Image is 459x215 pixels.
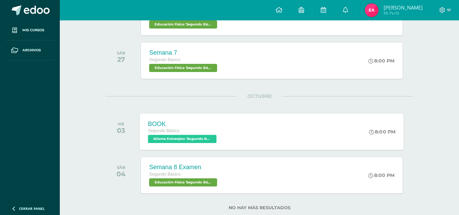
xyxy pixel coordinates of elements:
div: Semana 8 Examen [149,164,219,171]
div: 03 [117,126,125,135]
a: Archivos [5,40,54,60]
span: OCTUBRE [236,93,283,99]
span: Mis cursos [22,28,44,33]
div: SÁB [117,51,125,55]
span: Idioma Extranjero 'Segundo Básico B' [148,135,217,143]
div: BOOK [148,120,218,127]
span: Archivos [22,48,41,53]
span: [PERSON_NAME] [384,4,423,11]
span: Segundo Básico [148,128,180,133]
span: Segundo Básico [149,57,180,62]
div: 8:00 PM [368,58,394,64]
div: Semana 7 [149,49,219,56]
span: Educación Física 'Segundo Básico B' [149,178,217,186]
span: Mi Perfil [384,10,423,16]
span: Cerrar panel [19,206,45,211]
div: VIE [117,122,125,126]
div: 04 [117,170,125,178]
a: Mis cursos [5,20,54,40]
span: Segundo Básico [149,172,180,177]
div: SÁB [117,165,125,170]
div: 27 [117,55,125,64]
div: 8:00 PM [369,129,396,135]
span: Educación Física 'Segundo Básico B' [149,64,217,72]
div: 8:00 PM [368,172,394,178]
span: Educación Física 'Segundo Básico B' [149,20,217,29]
img: 1ba90ec49d531363c84e6ac299fcfeea.png [365,3,378,17]
label: No hay más resultados [106,205,413,210]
